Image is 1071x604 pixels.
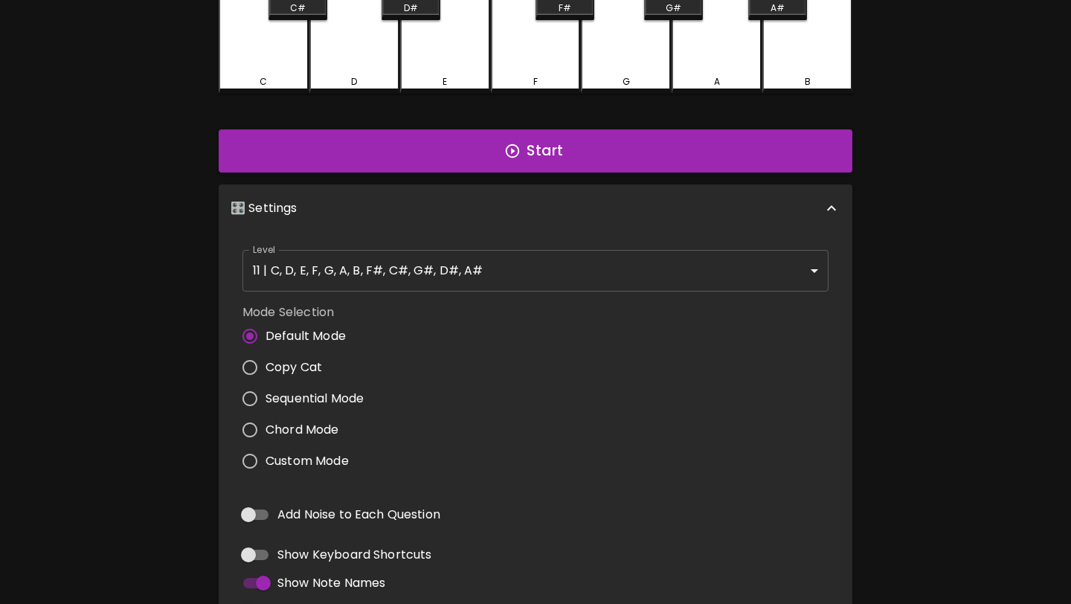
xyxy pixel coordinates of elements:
p: 🎛️ Settings [231,199,297,217]
div: A [714,75,720,89]
div: G# [666,1,681,15]
span: Default Mode [266,327,346,345]
label: Mode Selection [242,303,376,321]
label: Level [253,243,276,256]
span: Copy Cat [266,359,322,376]
div: C# [290,1,306,15]
div: C [260,75,267,89]
div: 🎛️ Settings [219,184,852,232]
button: Start [219,129,852,173]
div: D [351,75,357,89]
span: Show Keyboard Shortcuts [277,546,431,564]
div: D# [404,1,418,15]
span: Custom Mode [266,452,349,470]
span: Sequential Mode [266,390,364,408]
span: Show Note Names [277,574,385,592]
div: B [805,75,811,89]
div: E [443,75,447,89]
span: Chord Mode [266,421,339,439]
span: Add Noise to Each Question [277,506,440,524]
div: A# [771,1,785,15]
div: F# [559,1,571,15]
div: 11 | C, D, E, F, G, A, B, F#, C#, G#, D#, A# [242,250,829,292]
div: G [623,75,630,89]
div: F [533,75,538,89]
